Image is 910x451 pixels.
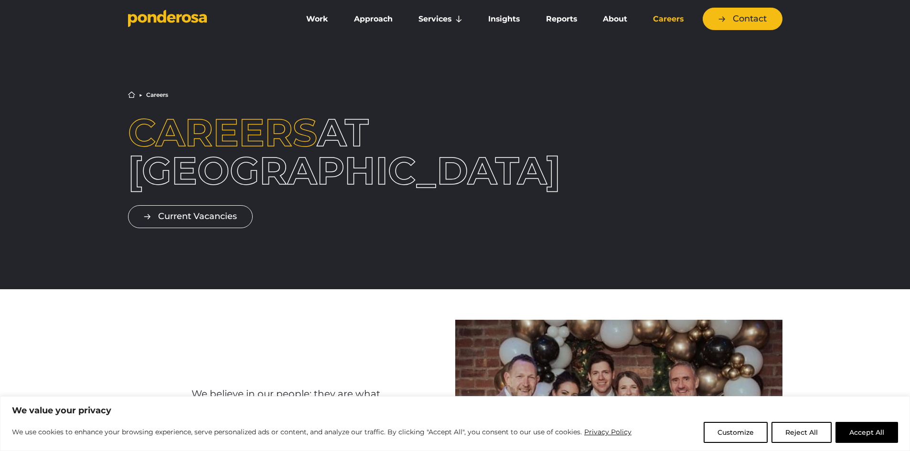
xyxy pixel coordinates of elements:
a: Current Vacancies [128,205,253,228]
a: Services [407,9,473,29]
a: Careers [642,9,695,29]
a: Contact [703,8,782,30]
a: Approach [343,9,404,29]
a: Work [295,9,339,29]
li: ▶︎ [139,92,142,98]
button: Accept All [835,422,898,443]
a: Home [128,91,135,98]
li: Careers [146,92,168,98]
p: We value your privacy [12,405,898,416]
a: Insights [477,9,531,29]
a: Privacy Policy [584,426,632,438]
span: Careers [128,109,317,156]
a: Go to homepage [128,10,281,29]
a: About [592,9,638,29]
button: Reject All [771,422,832,443]
p: We use cookies to enhance your browsing experience, serve personalized ads or content, and analyz... [12,426,632,438]
a: Reports [535,9,588,29]
button: Customize [704,422,768,443]
h1: at [GEOGRAPHIC_DATA] [128,114,392,190]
